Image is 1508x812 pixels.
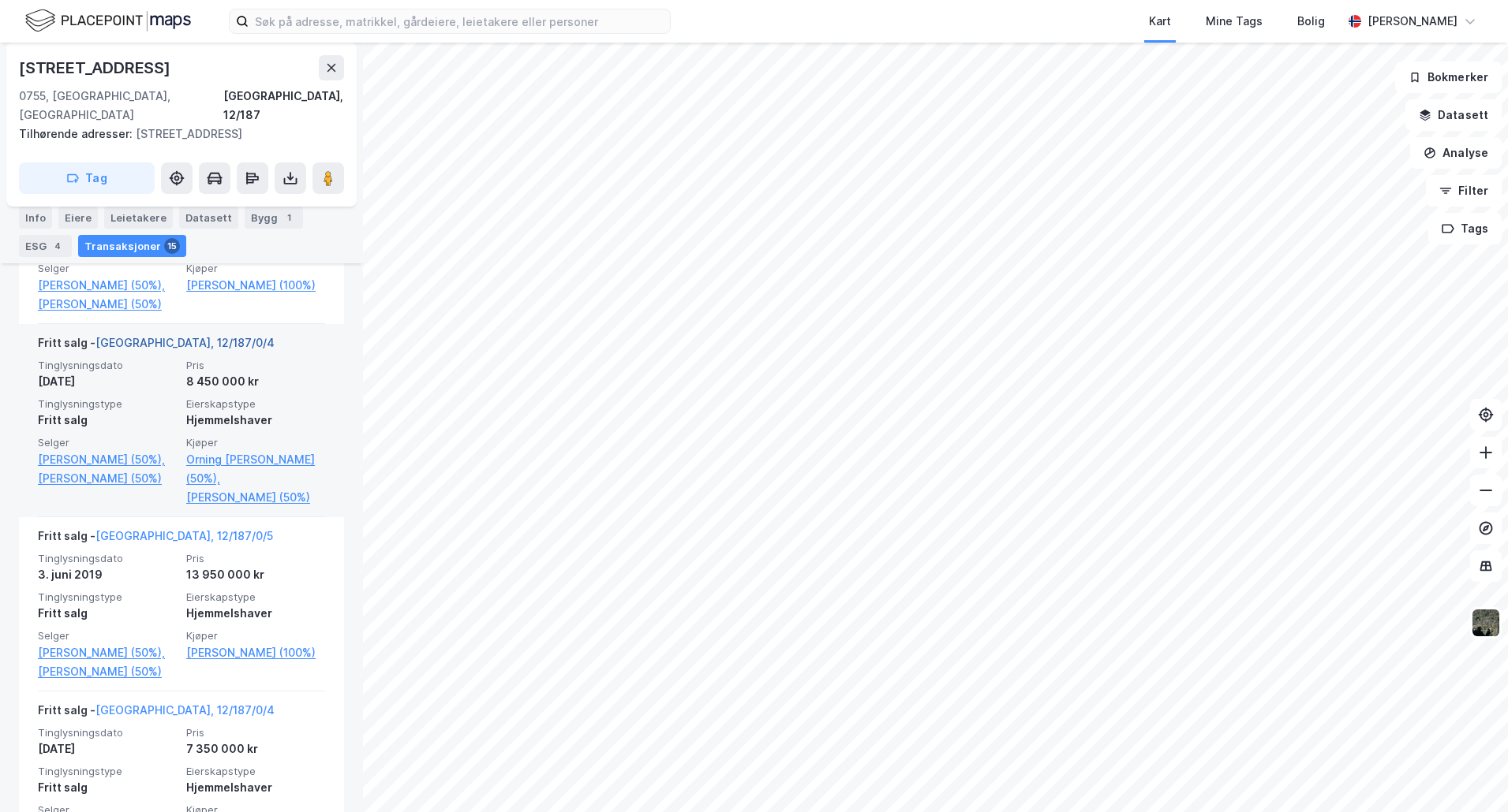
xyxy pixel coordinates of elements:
button: Datasett [1405,99,1502,131]
div: Kart [1149,12,1171,31]
span: Eierskapstype [186,765,325,778]
span: Kjøper [186,436,325,449]
div: Kontrollprogram for chat [1429,736,1508,812]
div: Leietakere [104,207,173,229]
button: Bokmerker [1395,61,1502,93]
span: Selger [38,262,177,275]
button: Tag [19,162,155,194]
div: 15 [164,238,180,254]
div: Eiere [58,207,98,229]
img: 9k= [1471,608,1501,638]
div: [DATE] [38,739,177,758]
div: Hjemmelshaver [186,778,325,797]
div: ESG [19,235,72,257]
button: Tags [1428,213,1502,244]
iframe: Chat Widget [1429,736,1508,812]
a: [PERSON_NAME] (50%) [38,662,177,681]
div: Info [19,207,52,229]
div: Bygg [245,207,303,229]
div: Fritt salg - [38,701,275,726]
div: Datasett [179,207,238,229]
div: Bolig [1297,12,1325,31]
span: Kjøper [186,629,325,643]
a: [PERSON_NAME] (50%), [38,276,177,295]
div: Fritt salg [38,604,177,623]
a: [PERSON_NAME] (50%), [38,450,177,469]
span: Pris [186,359,325,372]
span: Tinglysningsdato [38,359,177,372]
span: Selger [38,436,177,449]
div: [GEOGRAPHIC_DATA], 12/187 [223,87,344,125]
div: Hjemmelshaver [186,604,325,623]
div: Fritt salg - [38,527,273,552]
span: Tinglysningsdato [38,552,177,565]
span: Tilhørende adresser: [19,127,136,140]
div: Hjemmelshaver [186,411,325,430]
a: [GEOGRAPHIC_DATA], 12/187/0/5 [95,529,273,542]
a: Orning [PERSON_NAME] (50%), [186,450,325,488]
a: [PERSON_NAME] (50%) [186,488,325,507]
div: Mine Tags [1206,12,1263,31]
a: [GEOGRAPHIC_DATA], 12/187/0/4 [95,703,275,717]
button: Analyse [1410,137,1502,169]
img: logo.f888ab2527a4732fd821a326f86c7f29.svg [25,7,191,35]
div: 8 450 000 kr [186,372,325,391]
div: [STREET_ADDRESS] [19,55,174,80]
a: [PERSON_NAME] (50%) [38,295,177,314]
div: [PERSON_NAME] [1368,12,1457,31]
span: Tinglysningstype [38,590,177,604]
span: Pris [186,552,325,565]
div: 4 [50,238,65,254]
span: Eierskapstype [186,397,325,411]
div: [STREET_ADDRESS] [19,125,331,143]
span: Selger [38,629,177,643]
div: Fritt salg [38,778,177,797]
a: [PERSON_NAME] (100%) [186,276,325,295]
a: [PERSON_NAME] (100%) [186,643,325,662]
input: Søk på adresse, matrikkel, gårdeiere, leietakere eller personer [249,9,670,33]
div: [DATE] [38,372,177,391]
span: Tinglysningsdato [38,726,177,739]
div: 1 [281,210,297,225]
a: [GEOGRAPHIC_DATA], 12/187/0/4 [95,336,275,349]
div: 13 950 000 kr [186,565,325,584]
div: 7 350 000 kr [186,739,325,758]
span: Kjøper [186,262,325,275]
div: 3. juni 2019 [38,565,177,584]
div: Transaksjoner [78,235,186,257]
button: Filter [1426,175,1502,207]
div: Fritt salg [38,411,177,430]
span: Pris [186,726,325,739]
a: [PERSON_NAME] (50%) [38,469,177,488]
a: [PERSON_NAME] (50%), [38,643,177,662]
span: Tinglysningstype [38,765,177,778]
div: Fritt salg - [38,333,275,359]
span: Eierskapstype [186,590,325,604]
div: 0755, [GEOGRAPHIC_DATA], [GEOGRAPHIC_DATA] [19,87,223,125]
span: Tinglysningstype [38,397,177,411]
